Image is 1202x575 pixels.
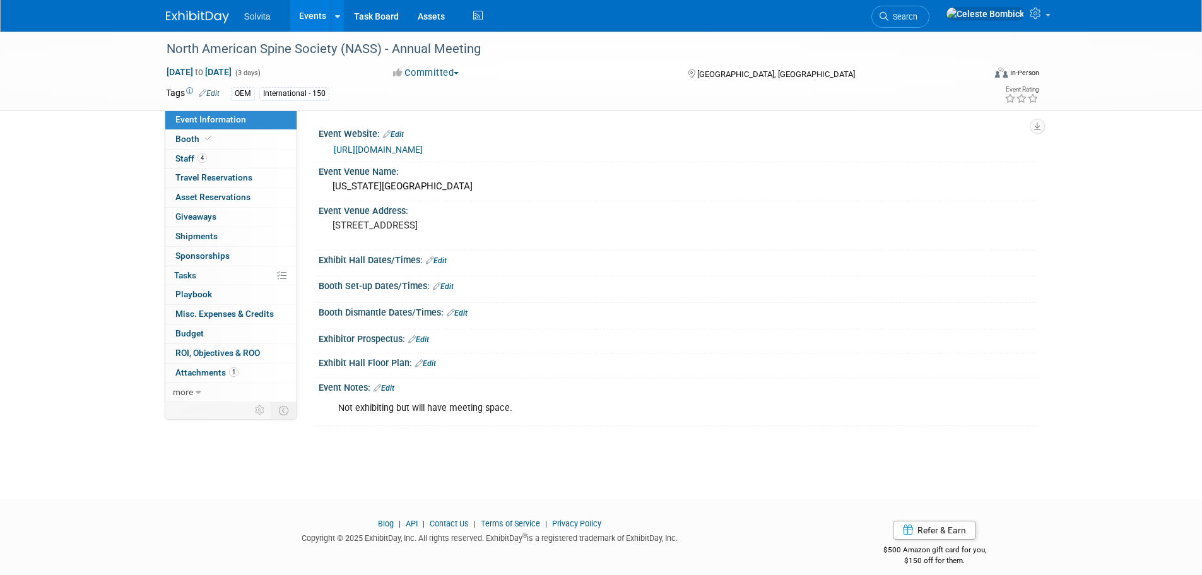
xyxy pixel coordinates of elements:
[175,192,250,202] span: Asset Reservations
[174,270,196,280] span: Tasks
[166,11,229,23] img: ExhibitDay
[197,153,207,163] span: 4
[175,211,216,222] span: Giveaways
[406,519,418,528] a: API
[319,162,1037,178] div: Event Venue Name:
[165,227,297,246] a: Shipments
[231,87,255,100] div: OEM
[165,150,297,169] a: Staff4
[175,251,230,261] span: Sponsorships
[165,364,297,382] a: Attachments1
[166,66,232,78] span: [DATE] [DATE]
[319,124,1037,141] div: Event Website:
[383,130,404,139] a: Edit
[1010,68,1039,78] div: In-Person
[173,387,193,397] span: more
[420,519,428,528] span: |
[319,251,1037,267] div: Exhibit Hall Dates/Times:
[165,383,297,402] a: more
[319,353,1037,370] div: Exhibit Hall Floor Plan:
[697,69,855,79] span: [GEOGRAPHIC_DATA], [GEOGRAPHIC_DATA]
[319,378,1037,394] div: Event Notes:
[319,201,1037,217] div: Event Venue Address:
[481,519,540,528] a: Terms of Service
[165,188,297,207] a: Asset Reservations
[166,86,220,101] td: Tags
[175,309,274,319] span: Misc. Expenses & Credits
[165,110,297,129] a: Event Information
[165,305,297,324] a: Misc. Expenses & Credits
[333,220,604,231] pre: [STREET_ADDRESS]
[175,172,252,182] span: Travel Reservations
[205,135,211,142] i: Booth reservation complete
[319,329,1037,346] div: Exhibitor Prospectus:
[199,89,220,98] a: Edit
[329,396,898,421] div: Not exhibiting but will have meeting space.
[328,177,1027,196] div: [US_STATE][GEOGRAPHIC_DATA]
[244,11,271,21] span: Solvita
[165,324,297,343] a: Budget
[374,384,394,393] a: Edit
[175,153,207,163] span: Staff
[471,519,479,528] span: |
[271,402,297,418] td: Toggle Event Tabs
[946,7,1025,21] img: Celeste Bombick
[165,208,297,227] a: Giveaways
[552,519,601,528] a: Privacy Policy
[888,12,917,21] span: Search
[193,67,205,77] span: to
[910,66,1040,85] div: Event Format
[165,130,297,149] a: Booth
[319,303,1037,319] div: Booth Dismantle Dates/Times:
[833,536,1037,566] div: $500 Amazon gift card for you,
[175,328,204,338] span: Budget
[234,69,261,77] span: (3 days)
[522,532,527,539] sup: ®
[378,519,394,528] a: Blog
[893,521,976,540] a: Refer & Earn
[430,519,469,528] a: Contact Us
[175,114,246,124] span: Event Information
[408,335,429,344] a: Edit
[259,87,329,100] div: International - 150
[165,285,297,304] a: Playbook
[166,530,815,544] div: Copyright © 2025 ExhibitDay, Inc. All rights reserved. ExhibitDay is a registered trademark of Ex...
[165,247,297,266] a: Sponsorships
[229,367,239,377] span: 1
[162,38,965,61] div: North American Spine Society (NASS) - Annual Meeting
[165,266,297,285] a: Tasks
[396,519,404,528] span: |
[319,276,1037,293] div: Booth Set-up Dates/Times:
[175,367,239,377] span: Attachments
[833,555,1037,566] div: $150 off for them.
[334,145,423,155] a: [URL][DOMAIN_NAME]
[542,519,550,528] span: |
[447,309,468,317] a: Edit
[389,66,464,80] button: Committed
[165,344,297,363] a: ROI, Objectives & ROO
[175,134,214,144] span: Booth
[175,231,218,241] span: Shipments
[175,348,260,358] span: ROI, Objectives & ROO
[871,6,929,28] a: Search
[165,169,297,187] a: Travel Reservations
[433,282,454,291] a: Edit
[995,68,1008,78] img: Format-Inperson.png
[249,402,271,418] td: Personalize Event Tab Strip
[426,256,447,265] a: Edit
[415,359,436,368] a: Edit
[175,289,212,299] span: Playbook
[1005,86,1039,93] div: Event Rating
